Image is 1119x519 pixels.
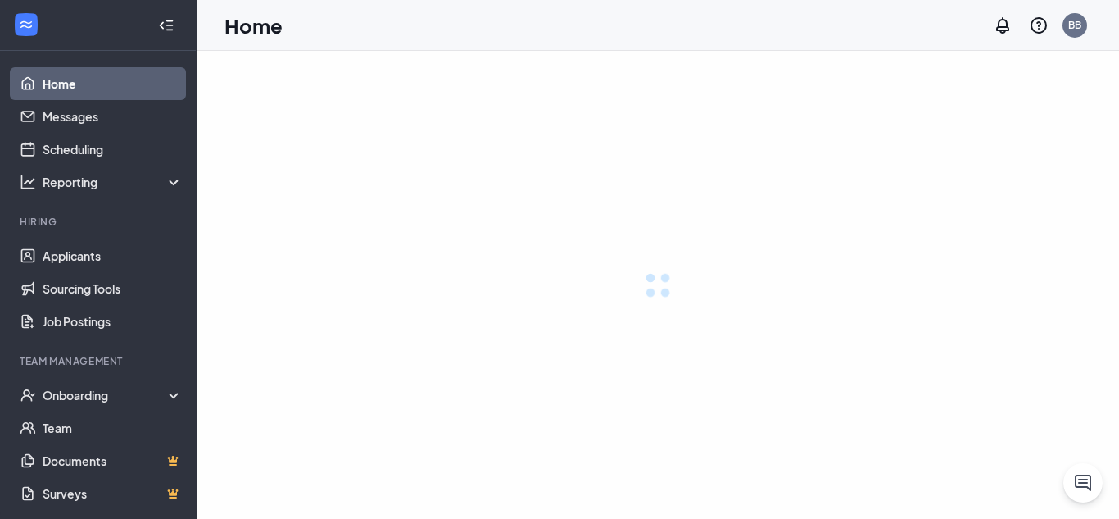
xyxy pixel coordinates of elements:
svg: Collapse [158,17,174,34]
svg: Analysis [20,174,36,190]
div: Hiring [20,215,179,229]
a: Sourcing Tools [43,272,183,305]
button: ChatActive [1063,463,1103,503]
a: Job Postings [43,305,183,338]
svg: QuestionInfo [1029,16,1049,35]
div: Reporting [43,174,183,190]
a: SurveysCrown [43,477,183,510]
a: Scheduling [43,133,183,166]
svg: UserCheck [20,387,36,403]
h1: Home [224,11,283,39]
svg: ChatActive [1073,473,1093,493]
a: Applicants [43,239,183,272]
a: Team [43,412,183,444]
svg: WorkstreamLogo [18,16,34,33]
div: BB [1068,18,1081,32]
a: DocumentsCrown [43,444,183,477]
svg: Notifications [993,16,1013,35]
div: Onboarding [43,387,183,403]
a: Messages [43,100,183,133]
a: Home [43,67,183,100]
div: Team Management [20,354,179,368]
